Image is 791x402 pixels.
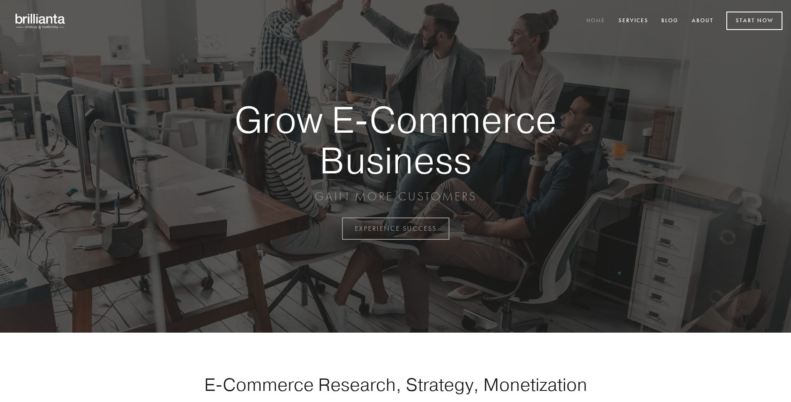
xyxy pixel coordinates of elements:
a: EXPERIENCE SUCCESS [342,217,449,240]
h1: E-Commerce Research, Strategy, Monetization [177,374,614,395]
strong: Grow E-Commerce Business [205,99,586,180]
a: Start Now [726,12,782,30]
a: Services [613,14,654,28]
p: GAIN MORE CUSTOMERS [205,189,586,204]
a: Blog [656,14,684,28]
a: Home [581,14,611,28]
a: About [686,14,719,28]
img: brillianta - research, strategy, marketing [9,9,73,33]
